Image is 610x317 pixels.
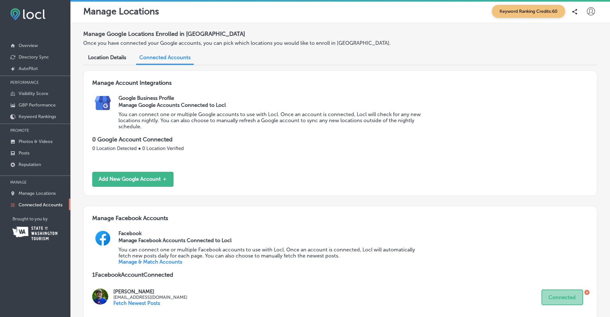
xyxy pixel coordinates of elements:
p: Overview [19,43,38,48]
p: Fetch Newest Posts [113,300,187,306]
p: Connected Accounts [19,202,62,208]
h2: Manage Google Locations Enrolled in [GEOGRAPHIC_DATA] [83,28,597,40]
p: [PERSON_NAME] [113,289,187,295]
button: Add New Google Account ＋ [92,172,174,187]
p: You can connect one or multiple Google accounts to use with Locl. Once an account is connected, L... [118,111,424,130]
h2: Facebook [118,230,588,236]
p: Visibility Score [19,91,48,96]
span: Connected Accounts [139,54,191,60]
p: Once you have connected your Google accounts, you can pick which locations you would like to enro... [83,40,417,46]
p: [EMAIL_ADDRESS][DOMAIN_NAME] [113,295,187,300]
a: Manage & Match Accounts [118,259,182,265]
p: 1 Facebook Account Connected [92,271,588,278]
h3: Manage Account Integrations [92,79,588,95]
p: Directory Sync [19,54,49,60]
p: Reputation [19,162,41,167]
p: Manage Locations [83,6,159,17]
p: You can connect one or multiple Facebook accounts to use with Locl. Once an account is connected,... [118,247,424,259]
h3: Manage Facebook Accounts [92,215,588,230]
h3: Manage Facebook Accounts Connected to Locl [118,237,424,243]
h2: Google Business Profile [118,95,588,101]
p: Keyword Rankings [19,114,56,119]
p: Photos & Videos [19,139,53,144]
img: fda3e92497d09a02dc62c9cd864e3231.png [10,8,45,20]
p: Brought to you by [12,217,70,221]
p: GBP Performance [19,102,56,108]
p: Manage Locations [19,191,56,196]
span: Location Details [88,54,126,60]
p: 0 Location Detected ● 0 Location Verified [92,146,588,151]
p: AutoPilot [19,66,38,71]
button: Connected [541,289,583,305]
p: 0 Google Account Connected [92,136,588,143]
img: Washington Tourism [12,226,57,240]
h3: Manage Google Accounts Connected to Locl [118,102,424,108]
p: Posts [19,150,29,156]
span: Keyword Ranking Credits: 60 [492,5,565,18]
